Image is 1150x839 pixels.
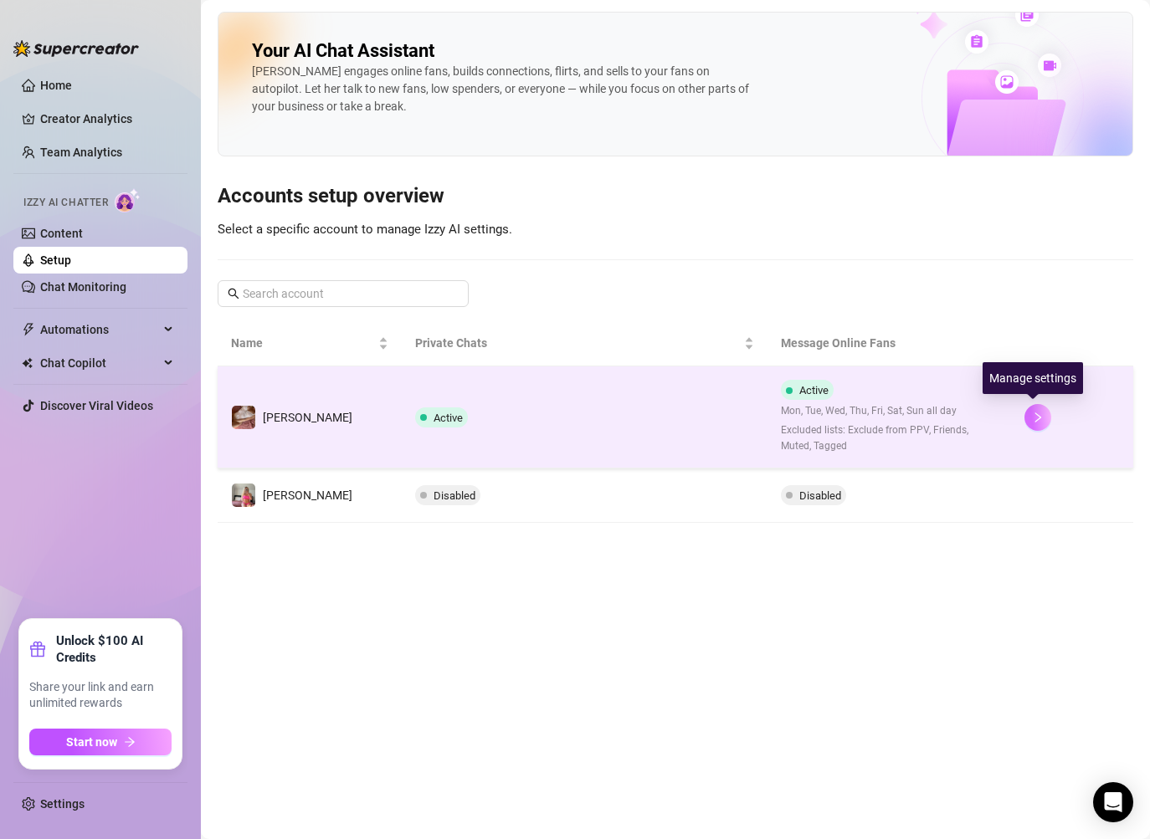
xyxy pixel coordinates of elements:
div: Manage settings [983,362,1083,394]
a: Setup [40,253,71,267]
span: search [228,288,239,299]
strong: Unlock $100 AI Credits [56,632,172,666]
a: Team Analytics [40,146,122,159]
span: Excluded lists: Exclude from PPV, Friends, Muted, Tagged [781,422,998,454]
span: thunderbolt [22,323,35,336]
span: gift [29,641,46,657]
img: logo-BBDzfeDw.svg [13,40,139,57]
th: Name [218,320,402,366]
span: [PERSON_NAME] [263,489,352,502]
span: Private Chats [415,334,741,352]
img: Susanna [232,483,255,507]
th: Private Chats [402,320,768,366]
span: Active [434,412,463,424]
span: [PERSON_NAME] [263,411,352,424]
span: Mon, Tue, Wed, Thu, Fri, Sat, Sun all day [781,403,998,419]
span: Start now [66,735,117,749]
a: Settings [40,797,85,811]
span: Name [231,334,375,352]
span: Disabled [434,489,475,502]
a: Creator Analytics [40,105,174,132]
span: Automations [40,316,159,343]
a: Home [40,79,72,92]
img: Susanna [232,406,255,429]
h2: Your AI Chat Assistant [252,39,434,63]
span: Izzy AI Chatter [23,195,108,211]
span: Chat Copilot [40,350,159,376]
a: Discover Viral Videos [40,399,153,412]
th: Message Online Fans [768,320,1011,366]
img: AI Chatter [115,188,141,212]
div: Open Intercom Messenger [1093,782,1133,822]
span: Disabled [799,489,841,502]
span: right [1032,412,1044,423]
img: Chat Copilot [22,357,33,369]
span: Share your link and earn unlimited rewards [29,679,172,712]
span: Select a specific account to manage Izzy AI settings. [218,222,512,237]
button: Start nowarrow-right [29,729,172,755]
button: right [1024,404,1051,431]
a: Content [40,227,83,240]
span: arrow-right [124,736,136,748]
a: Chat Monitoring [40,280,126,294]
input: Search account [243,284,445,303]
h3: Accounts setup overview [218,183,1133,210]
span: Active [799,384,829,396]
div: [PERSON_NAME] engages online fans, builds connections, flirts, and sells to your fans on autopilo... [252,63,754,115]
